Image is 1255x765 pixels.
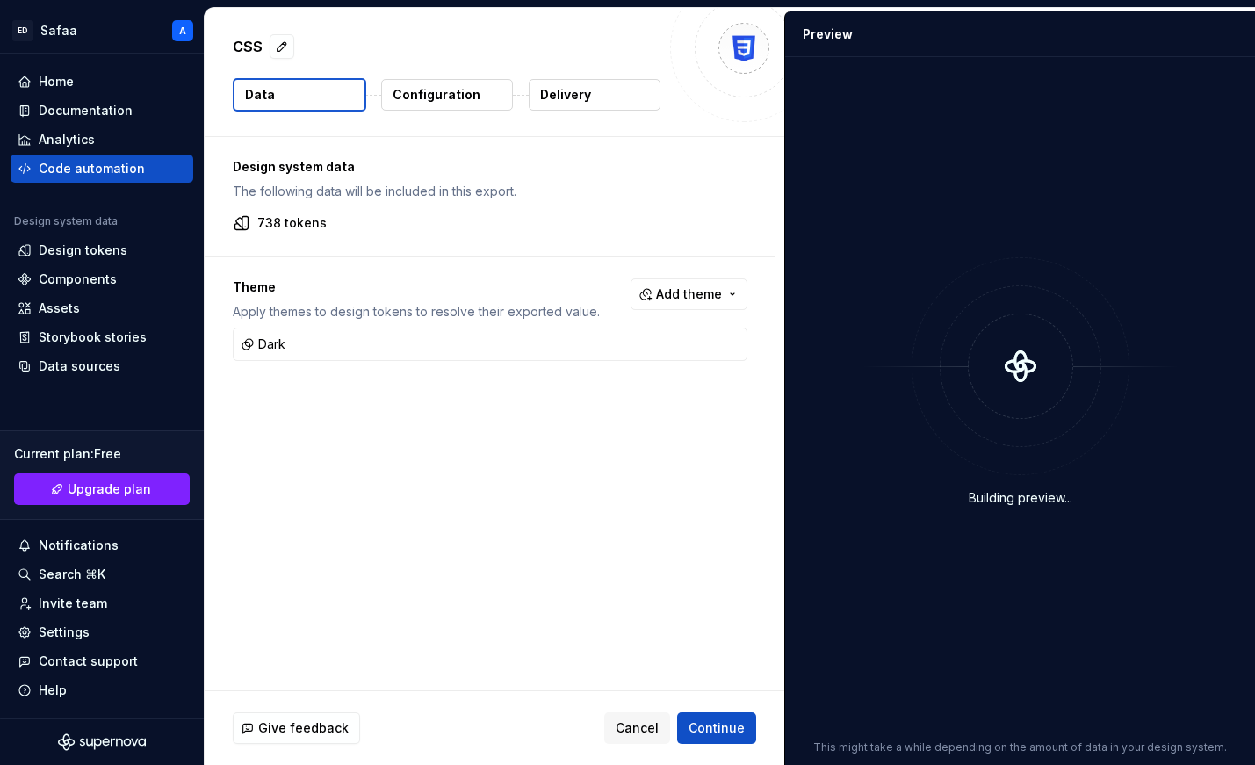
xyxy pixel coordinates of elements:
[179,24,186,38] div: A
[245,86,275,104] p: Data
[233,158,747,176] p: Design system data
[233,36,263,57] p: CSS
[233,78,366,112] button: Data
[12,20,33,41] div: ED
[689,719,745,737] span: Continue
[39,537,119,554] div: Notifications
[677,712,756,744] button: Continue
[233,303,600,321] p: Apply themes to design tokens to resolve their exported value.
[631,278,747,310] button: Add theme
[11,155,193,183] a: Code automation
[40,22,77,40] div: Safaa
[39,300,80,317] div: Assets
[39,682,67,699] div: Help
[11,560,193,588] button: Search ⌘K
[11,531,193,559] button: Notifications
[11,265,193,293] a: Components
[11,618,193,646] a: Settings
[39,242,127,259] div: Design tokens
[11,68,193,96] a: Home
[39,653,138,670] div: Contact support
[11,236,193,264] a: Design tokens
[257,214,327,232] p: 738 tokens
[233,183,747,200] p: The following data will be included in this export.
[14,445,190,463] div: Current plan : Free
[969,489,1072,507] div: Building preview...
[393,86,480,104] p: Configuration
[4,11,200,49] button: EDSafaaA
[39,73,74,90] div: Home
[529,79,660,111] button: Delivery
[233,278,600,296] p: Theme
[11,294,193,322] a: Assets
[604,712,670,744] button: Cancel
[39,328,147,346] div: Storybook stories
[39,102,133,119] div: Documentation
[11,676,193,704] button: Help
[39,595,107,612] div: Invite team
[14,473,190,505] button: Upgrade plan
[11,323,193,351] a: Storybook stories
[616,719,659,737] span: Cancel
[11,647,193,675] button: Contact support
[813,740,1227,754] p: This might take a while depending on the amount of data in your design system.
[381,79,513,111] button: Configuration
[14,214,118,228] div: Design system data
[241,336,285,353] div: Dark
[540,86,591,104] p: Delivery
[68,480,151,498] span: Upgrade plan
[258,719,349,737] span: Give feedback
[11,589,193,617] a: Invite team
[656,285,722,303] span: Add theme
[39,566,105,583] div: Search ⌘K
[39,357,120,375] div: Data sources
[39,131,95,148] div: Analytics
[11,97,193,125] a: Documentation
[39,271,117,288] div: Components
[11,352,193,380] a: Data sources
[39,624,90,641] div: Settings
[233,712,360,744] button: Give feedback
[58,733,146,751] svg: Supernova Logo
[803,25,853,43] div: Preview
[11,126,193,154] a: Analytics
[39,160,145,177] div: Code automation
